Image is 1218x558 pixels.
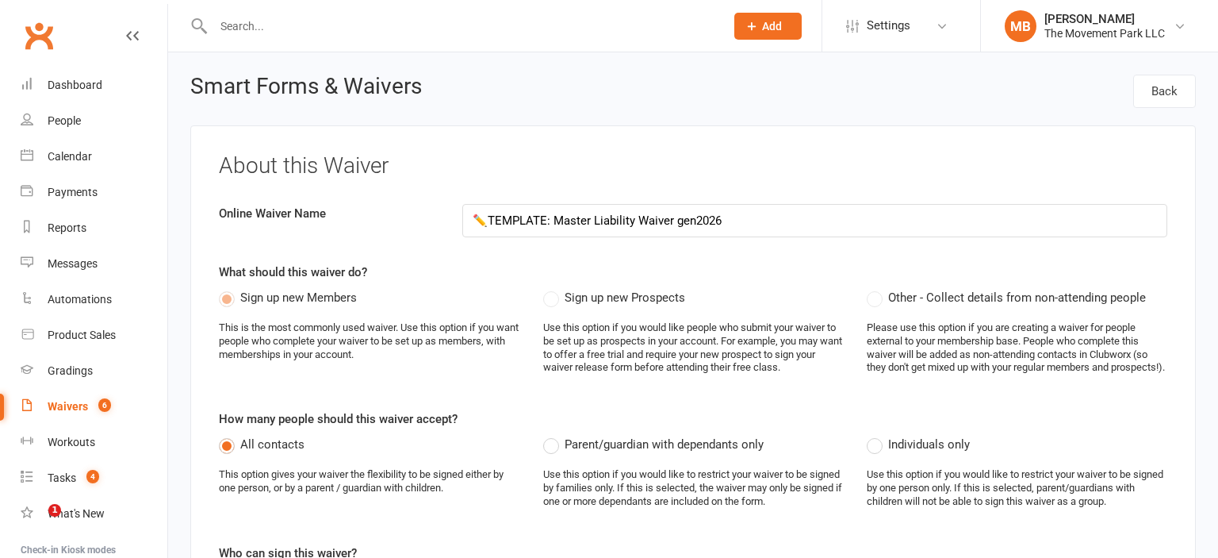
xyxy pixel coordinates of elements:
div: [PERSON_NAME] [1044,12,1165,26]
input: Search... [209,15,714,37]
div: Please use this option if you are creating a waiver for people external to your membership base. ... [867,321,1167,375]
a: Workouts [21,425,167,460]
a: Tasks 4 [21,460,167,496]
div: Messages [48,257,98,270]
span: 1 [48,504,61,517]
div: Workouts [48,436,95,448]
h3: About this Waiver [219,154,1167,179]
div: What's New [48,507,105,520]
div: Waivers [48,400,88,413]
a: Waivers 6 [21,389,167,425]
div: Gradings [48,364,93,377]
div: People [48,114,81,127]
div: The Movement Park LLC [1044,26,1165,40]
a: Payments [21,175,167,210]
a: People [21,103,167,139]
a: Calendar [21,139,167,175]
span: Other - Collect details from non-attending people [888,288,1146,305]
span: Add [762,20,782,33]
div: Use this option if you would like people who submit your waiver to be set up as prospects in your... [543,321,844,375]
a: Messages [21,246,167,282]
a: What's New [21,496,167,532]
h2: Smart Forms & Waivers [190,75,422,103]
a: Reports [21,210,167,246]
a: Automations [21,282,167,317]
div: This is the most commonly used waiver. Use this option if you want people who complete your waive... [219,321,519,362]
a: Product Sales [21,317,167,353]
div: Reports [48,221,86,234]
label: What should this waiver do? [219,263,367,282]
label: How many people should this waiver accept? [219,410,458,429]
label: Online Waiver Name [207,204,450,223]
div: Use this option if you would like to restrict your waiver to be signed by one person only. If thi... [867,468,1167,509]
div: Use this option if you would like to restrict your waiver to be signed by families only. If this ... [543,468,844,509]
div: Product Sales [48,329,116,341]
div: MB [1005,10,1036,42]
span: All contacts [240,435,304,452]
a: Dashboard [21,67,167,103]
button: Add [734,13,802,40]
span: Settings [867,8,910,44]
div: Calendar [48,150,92,163]
div: This option gives your waiver the flexibility to be signed either by one person, or by a parent /... [219,468,519,495]
iframe: Intercom live chat [16,504,54,542]
div: Automations [48,293,112,306]
span: 6 [98,398,111,412]
span: Individuals only [888,435,970,452]
span: Parent/guardian with dependants only [565,435,764,452]
span: Sign up new Members [240,288,357,305]
div: Tasks [48,471,76,484]
div: Payments [48,186,98,198]
div: Dashboard [48,79,102,91]
span: 4 [86,470,99,483]
a: Clubworx [19,16,59,56]
a: Gradings [21,353,167,389]
a: Back [1133,75,1196,108]
span: Sign up new Prospects [565,288,685,305]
